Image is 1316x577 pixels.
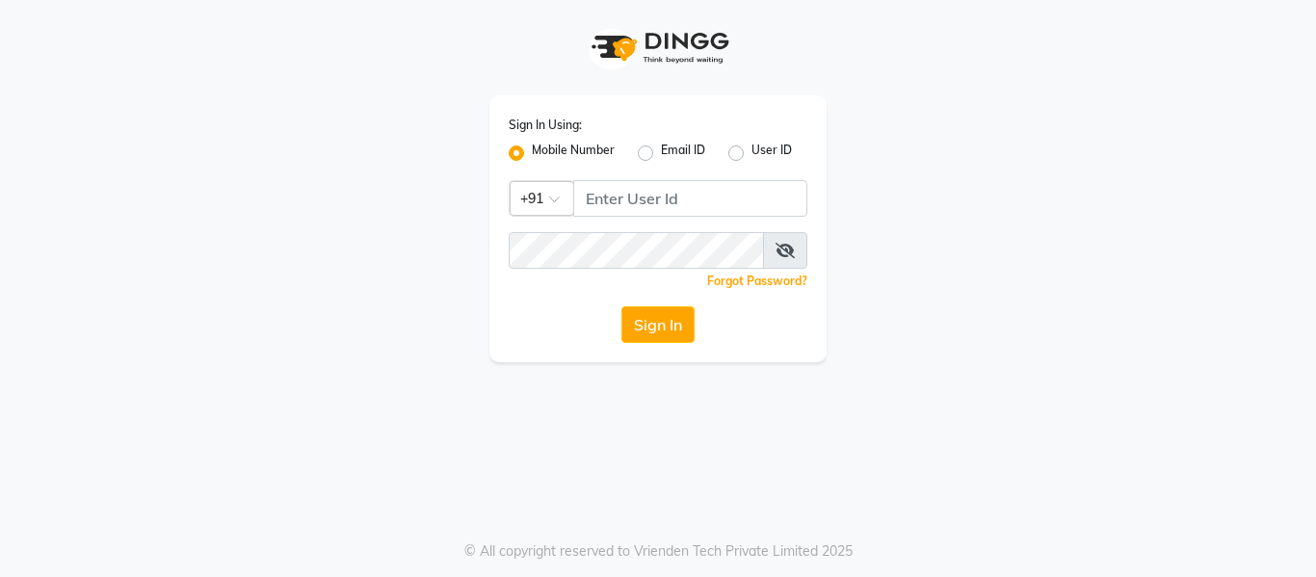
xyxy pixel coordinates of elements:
[509,117,582,134] label: Sign In Using:
[509,232,764,269] input: Username
[581,19,735,76] img: logo1.svg
[707,274,807,288] a: Forgot Password?
[751,142,792,165] label: User ID
[573,180,807,217] input: Username
[661,142,705,165] label: Email ID
[532,142,615,165] label: Mobile Number
[621,306,695,343] button: Sign In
